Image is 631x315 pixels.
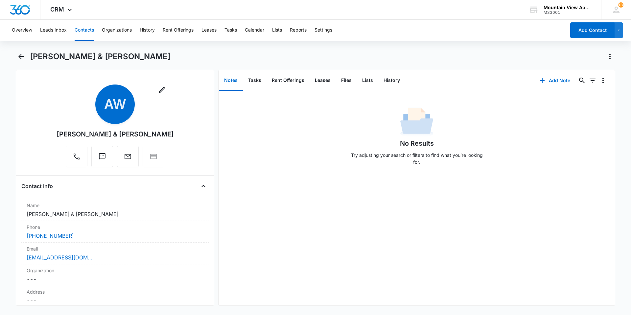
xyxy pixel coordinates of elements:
button: Contacts [75,20,94,41]
button: Leads Inbox [40,20,67,41]
button: Reports [290,20,307,41]
a: Call [66,156,87,161]
dd: [PERSON_NAME] & [PERSON_NAME] [27,210,203,218]
button: Email [117,146,139,167]
button: Back [16,51,26,62]
span: 132 [618,2,623,8]
div: Email[EMAIL_ADDRESS][DOMAIN_NAME] [21,243,209,264]
img: No Data [400,106,433,138]
div: account name [544,5,592,10]
button: Tasks [224,20,237,41]
button: Call [66,146,87,167]
span: CRM [50,6,64,13]
button: History [378,70,405,91]
button: Leases [310,70,336,91]
button: History [140,20,155,41]
button: Actions [605,51,615,62]
div: Phone[PHONE_NUMBER] [21,221,209,243]
a: Email [117,156,139,161]
button: Overflow Menu [598,75,608,86]
label: Email [27,245,203,252]
button: Lists [357,70,378,91]
div: notifications count [618,2,623,8]
button: Overview [12,20,32,41]
button: Organizations [102,20,132,41]
button: Text [91,146,113,167]
button: Notes [219,70,243,91]
dd: --- [27,297,203,304]
div: Address--- [21,286,209,307]
label: Organization [27,267,203,274]
span: AW [95,85,135,124]
label: Address [27,288,203,295]
h1: No Results [400,138,434,148]
button: Rent Offerings [163,20,194,41]
button: Calendar [245,20,264,41]
button: Add Contact [570,22,615,38]
button: Leases [201,20,217,41]
button: Filters [587,75,598,86]
button: Files [336,70,357,91]
button: Add Note [533,73,577,88]
a: Text [91,156,113,161]
button: Settings [315,20,332,41]
div: Name[PERSON_NAME] & [PERSON_NAME] [21,199,209,221]
a: [EMAIL_ADDRESS][DOMAIN_NAME] [27,254,92,261]
h4: Contact Info [21,182,53,190]
button: Close [198,181,209,191]
a: [PHONE_NUMBER] [27,232,74,240]
label: Name [27,202,203,209]
button: Tasks [243,70,267,91]
h1: [PERSON_NAME] & [PERSON_NAME] [30,52,171,61]
p: Try adjusting your search or filters to find what you’re looking for. [348,152,486,165]
button: Search... [577,75,587,86]
button: Rent Offerings [267,70,310,91]
button: Lists [272,20,282,41]
div: Organization--- [21,264,209,286]
dd: --- [27,275,203,283]
label: Phone [27,224,203,230]
div: [PERSON_NAME] & [PERSON_NAME] [57,129,174,139]
div: account id [544,10,592,15]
